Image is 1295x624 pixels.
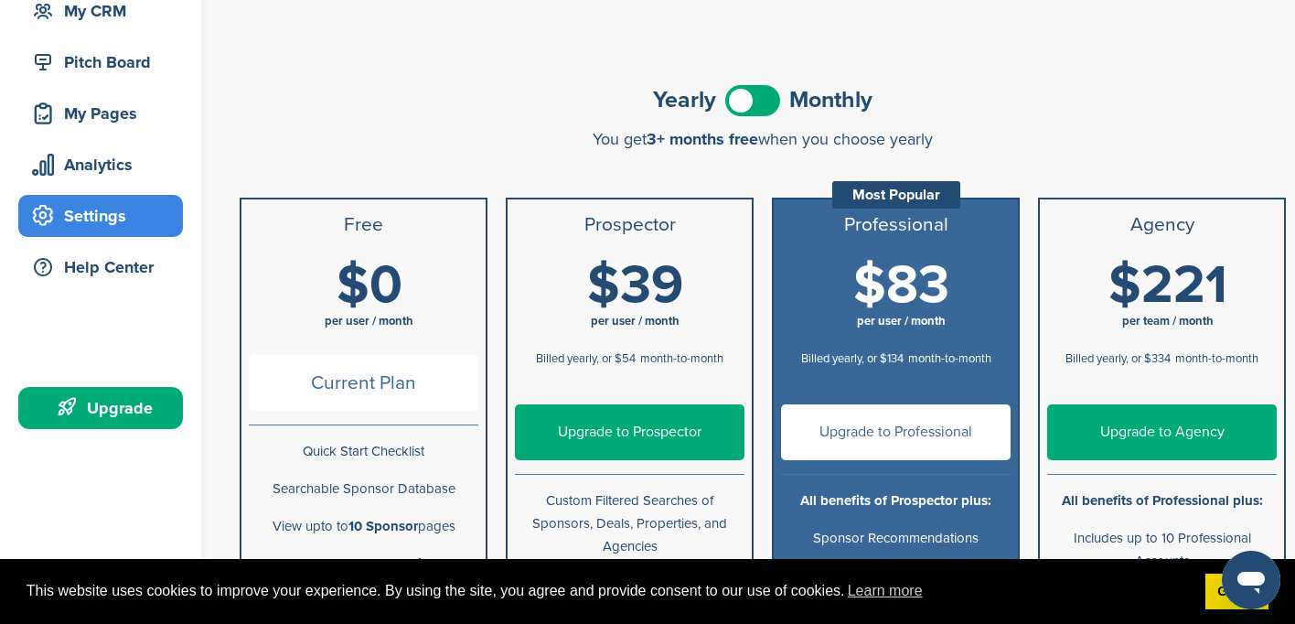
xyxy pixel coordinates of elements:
a: Pitch Board [18,41,183,83]
a: learn more about cookies [845,577,926,605]
h3: Prospector [515,214,744,236]
span: month-to-month [640,351,723,366]
span: Billed yearly, or $134 [801,351,904,366]
p: Save up to [249,553,478,576]
h3: Agency [1047,214,1277,236]
div: Help Center [27,251,183,284]
p: Sponsor Recommendations [781,527,1011,550]
a: My Pages [18,92,183,134]
h3: Free [249,214,478,236]
div: Settings [27,199,183,232]
div: Most Popular [832,181,960,209]
div: Upgrade [27,392,183,425]
b: 5 companies [356,555,435,572]
span: month-to-month [908,351,991,366]
p: Includes up to 10 Professional Accounts [1047,527,1277,573]
div: Pitch Board [27,46,183,79]
h3: Professional [781,214,1011,236]
a: Settings [18,195,183,237]
p: Custom Filtered Searches of Sponsors, Deals, Properties, and Agencies [515,490,744,559]
span: Billed yearly, or $334 [1065,351,1171,366]
div: My Pages [27,97,183,130]
a: Help Center [18,246,183,288]
div: Analytics [27,148,183,181]
a: Analytics [18,144,183,186]
p: Quick Start Checklist [249,440,478,463]
span: per user / month [591,314,680,328]
b: All benefits of Professional plus: [1062,492,1263,509]
p: View upto to pages [249,515,478,538]
span: $83 [853,253,949,317]
iframe: Button to launch messaging window [1222,551,1280,609]
a: Upgrade to Professional [781,404,1011,460]
span: Current Plan [249,355,478,411]
span: per user / month [325,314,413,328]
a: Upgrade to Agency [1047,404,1277,460]
span: Monthly [789,89,872,112]
p: Searchable Sponsor Database [249,478,478,500]
span: 3+ months free [647,129,758,149]
b: 10 Sponsor [348,518,418,534]
span: Billed yearly, or $54 [536,351,636,366]
span: $39 [587,253,683,317]
span: month-to-month [1175,351,1258,366]
b: All benefits of Prospector plus: [800,492,991,509]
span: per user / month [857,314,946,328]
div: You get when you choose yearly [240,130,1286,148]
a: Upgrade [18,387,183,429]
span: $221 [1108,253,1227,317]
span: $0 [337,253,402,317]
span: per team / month [1122,314,1214,328]
span: This website uses cookies to improve your experience. By using the site, you agree and provide co... [27,577,1191,605]
a: dismiss cookie message [1205,574,1268,610]
span: Yearly [653,89,716,112]
a: Upgrade to Prospector [515,404,744,460]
